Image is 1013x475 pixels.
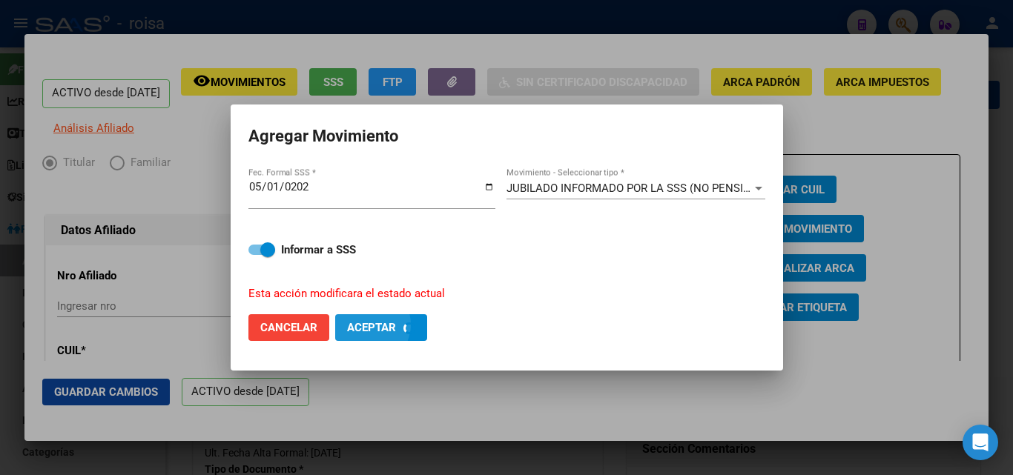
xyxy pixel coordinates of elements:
[963,425,998,460] div: Open Intercom Messenger
[347,321,396,334] span: Aceptar
[248,314,329,341] button: Cancelar
[248,285,748,302] p: Esta acción modificara el estado actual
[281,243,356,256] strong: Informar a SSS
[248,122,765,150] h2: Agregar Movimiento
[506,182,785,195] span: JUBILADO INFORMADO POR LA SSS (NO PENSIONADO)
[260,321,317,334] span: Cancelar
[335,314,427,341] button: Aceptar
